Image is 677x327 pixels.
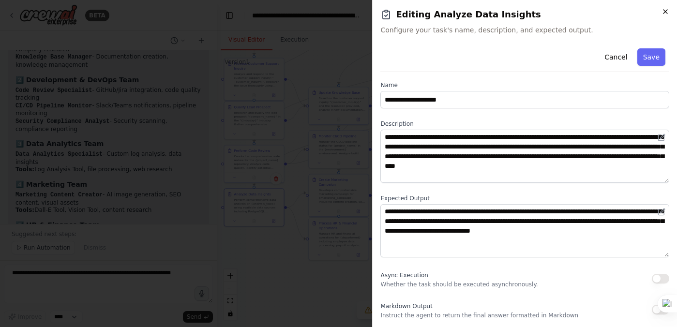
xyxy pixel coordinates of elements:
[380,8,669,21] h2: Editing Analyze Data Insights
[380,272,428,279] span: Async Execution
[380,120,669,128] label: Description
[656,206,667,218] button: Open in editor
[380,81,669,89] label: Name
[380,25,669,35] span: Configure your task's name, description, and expected output.
[599,48,633,66] button: Cancel
[380,194,669,202] label: Expected Output
[380,312,578,319] p: Instruct the agent to return the final answer formatted in Markdown
[637,48,665,66] button: Save
[656,132,667,143] button: Open in editor
[380,303,432,310] span: Markdown Output
[380,281,538,288] p: Whether the task should be executed asynchronously.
